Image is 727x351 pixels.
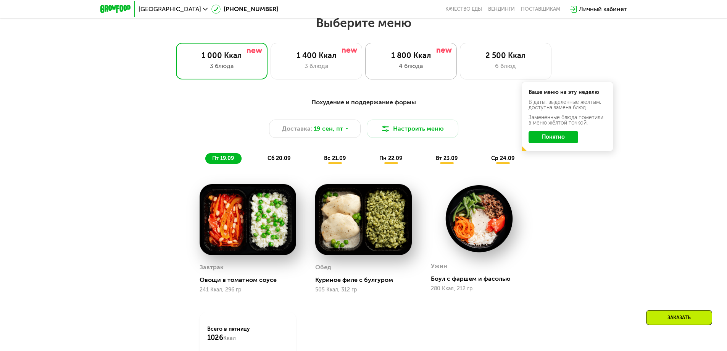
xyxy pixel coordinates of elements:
span: [GEOGRAPHIC_DATA] [139,6,201,12]
div: В даты, выделенные желтым, доступна замена блюд. [529,100,606,110]
span: сб 20.09 [268,155,290,162]
div: 1 800 Ккал [373,51,449,60]
a: [PHONE_NUMBER] [211,5,278,14]
div: 4 блюда [373,61,449,71]
h2: Выберите меню [24,15,703,31]
div: 505 Ккал, 312 гр [315,287,412,293]
span: 19 сен, пт [314,124,343,133]
div: 3 блюда [184,61,260,71]
div: 2 500 Ккал [468,51,543,60]
div: Заказать [646,310,712,325]
span: пн 22.09 [379,155,402,162]
div: Личный кабинет [579,5,627,14]
a: Качество еды [445,6,482,12]
div: 6 блюд [468,61,543,71]
button: Понятно [529,131,578,143]
button: Настроить меню [367,120,458,138]
div: Ваше меню на эту неделю [529,90,606,95]
div: Ужин [431,260,447,272]
a: Вендинги [488,6,515,12]
div: поставщикам [521,6,560,12]
span: ср 24.09 [491,155,514,162]
div: 280 Ккал, 212 гр [431,286,527,292]
span: 1026 [207,333,223,342]
div: 1 400 Ккал [279,51,354,60]
span: пт 19.09 [212,155,234,162]
div: Похудение и поддержание формы [138,98,590,107]
div: 241 Ккал, 296 гр [200,287,296,293]
span: Доставка: [282,124,312,133]
span: вс 21.09 [324,155,346,162]
div: Овощи в томатном соусе [200,276,302,284]
div: Заменённые блюда пометили в меню жёлтой точкой. [529,115,606,126]
div: Завтрак [200,262,224,273]
span: вт 23.09 [436,155,458,162]
div: Обед [315,262,331,273]
div: Боул с фаршем и фасолью [431,275,534,283]
div: 1 000 Ккал [184,51,260,60]
div: 3 блюда [279,61,354,71]
div: Куриное филе с булгуром [315,276,418,284]
span: Ккал [223,335,236,341]
div: Всего в пятницу [207,325,289,342]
